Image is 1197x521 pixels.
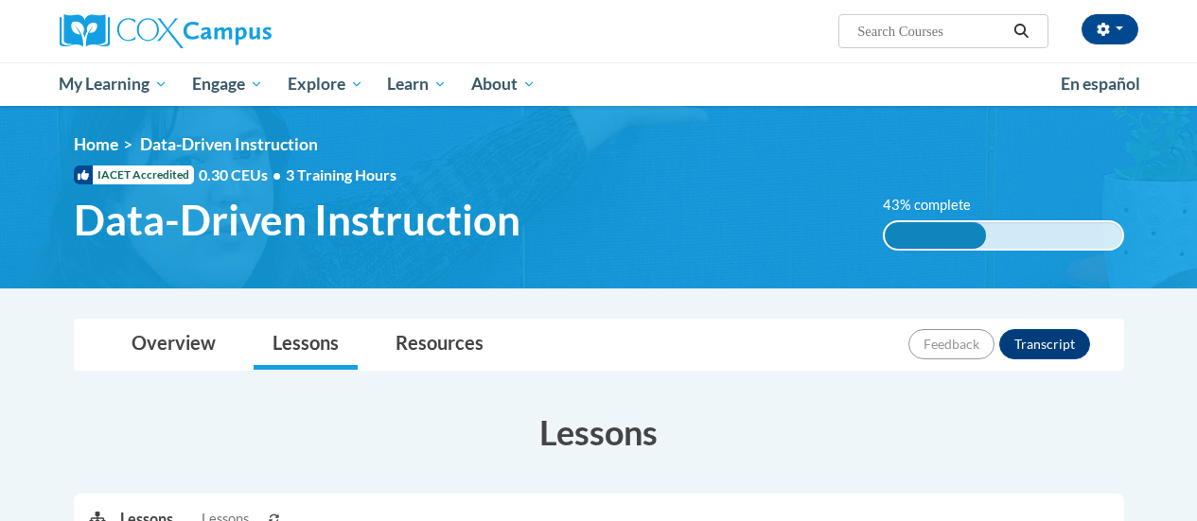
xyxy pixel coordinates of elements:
a: Cox Campus [60,14,400,48]
a: Learn [375,62,459,106]
div: 43% complete [885,222,987,249]
div: Main menu [45,62,1153,106]
a: Engage [180,62,275,106]
span: Data-Driven Instruction [74,195,520,245]
button: Transcript [999,329,1090,359]
span: Learn [387,73,447,96]
span: Engage [192,73,263,96]
span: En español [1061,74,1140,94]
a: Lessons [254,320,358,370]
a: Resources [377,320,502,370]
button: Search [1007,20,1035,43]
h3: Lessons [74,408,1124,456]
span: 0.30 CEUs [199,165,286,185]
input: Search Courses [855,20,1007,43]
img: Cox Campus [60,14,272,48]
a: My Learning [47,62,181,106]
a: Home [74,134,118,154]
button: Account Settings [1082,14,1138,44]
span: Data-Driven Instruction [140,134,318,154]
label: 43% complete [883,195,992,216]
span: 3 Training Hours [286,165,396,183]
span: IACET Accredited [74,165,194,184]
a: Explore [275,62,376,106]
a: About [459,62,548,106]
span: About [471,73,536,96]
button: Feedback [908,329,995,359]
span: • [273,165,281,183]
span: My Learning [59,73,167,96]
a: Overview [113,320,235,370]
a: En español [1048,64,1153,104]
span: Explore [288,73,363,96]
